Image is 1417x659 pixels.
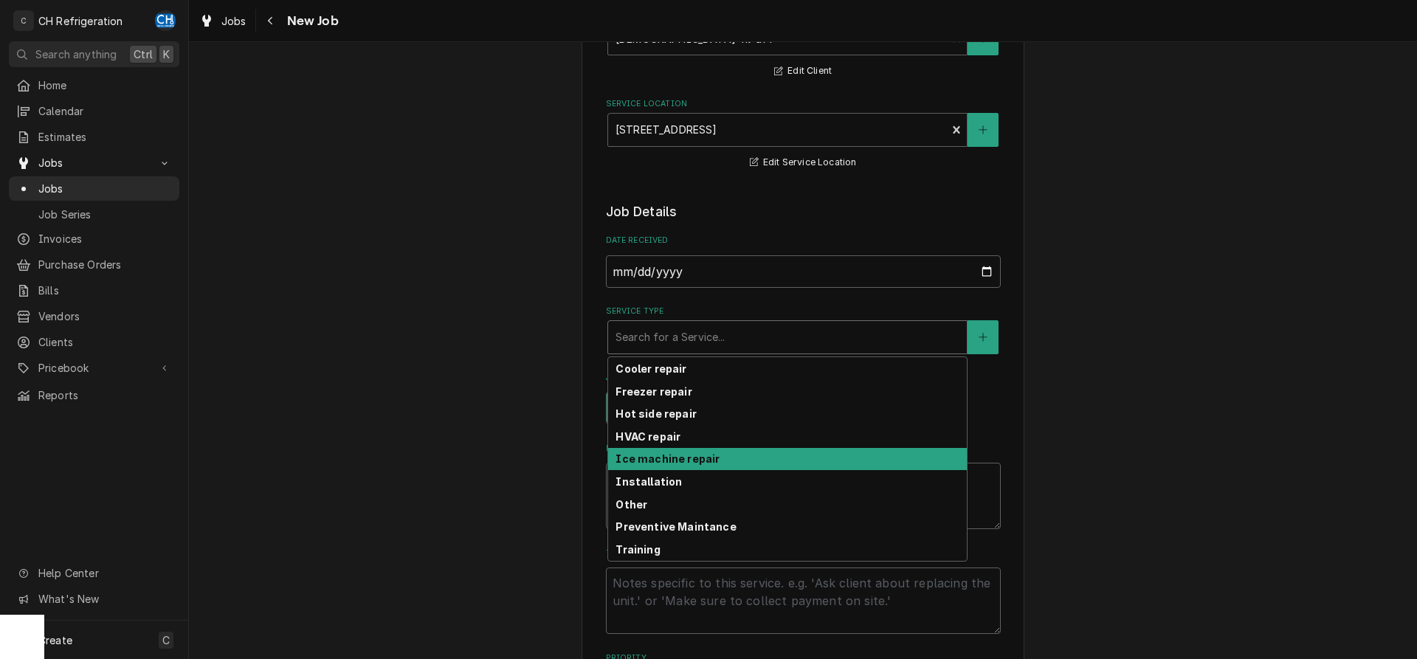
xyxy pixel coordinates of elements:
[979,332,987,342] svg: Create New Service
[9,252,179,277] a: Purchase Orders
[616,385,692,398] strong: Freezer repair
[155,10,176,31] div: CH
[9,278,179,303] a: Bills
[616,430,680,443] strong: HVAC repair
[606,548,1001,559] label: Technician Instructions
[9,99,179,123] a: Calendar
[9,125,179,149] a: Estimates
[38,634,72,646] span: Create
[134,46,153,62] span: Ctrl
[38,129,172,145] span: Estimates
[162,632,170,648] span: C
[9,41,179,67] button: Search anythingCtrlK
[38,181,172,196] span: Jobs
[606,372,1001,384] label: Job Type
[968,113,999,147] button: Create New Location
[38,591,170,607] span: What's New
[38,283,172,298] span: Bills
[606,548,1001,634] div: Technician Instructions
[38,155,150,170] span: Jobs
[9,151,179,175] a: Go to Jobs
[155,10,176,31] div: Chris Hiraga's Avatar
[221,13,246,29] span: Jobs
[38,360,150,376] span: Pricebook
[616,520,736,533] strong: Preventive Maintance
[606,235,1001,246] label: Date Received
[38,207,172,222] span: Job Series
[606,372,1001,424] div: Job Type
[9,356,179,380] a: Go to Pricebook
[38,308,172,324] span: Vendors
[979,125,987,135] svg: Create New Location
[9,330,179,354] a: Clients
[9,561,179,585] a: Go to Help Center
[606,306,1001,353] div: Service Type
[35,46,117,62] span: Search anything
[748,153,859,172] button: Edit Service Location
[606,235,1001,287] div: Date Received
[9,227,179,251] a: Invoices
[38,77,172,93] span: Home
[163,46,170,62] span: K
[606,7,1001,80] div: Client
[616,362,686,375] strong: Cooler repair
[38,257,172,272] span: Purchase Orders
[9,202,179,227] a: Job Series
[9,587,179,611] a: Go to What's New
[606,306,1001,317] label: Service Type
[38,231,172,246] span: Invoices
[606,443,1001,455] label: Reason For Call
[9,73,179,97] a: Home
[772,62,834,80] button: Edit Client
[38,565,170,581] span: Help Center
[606,255,1001,288] input: yyyy-mm-dd
[616,543,660,556] strong: Training
[616,475,682,488] strong: Installation
[13,10,34,31] div: C
[606,98,1001,110] label: Service Location
[968,320,999,354] button: Create New Service
[616,407,696,420] strong: Hot side repair
[38,13,123,29] div: CH Refrigeration
[283,11,339,31] span: New Job
[606,98,1001,171] div: Service Location
[9,304,179,328] a: Vendors
[38,103,172,119] span: Calendar
[38,387,172,403] span: Reports
[616,452,720,465] strong: Ice machine repair
[9,383,179,407] a: Reports
[259,9,283,32] button: Navigate back
[606,443,1001,529] div: Reason For Call
[193,9,252,33] a: Jobs
[606,202,1001,221] legend: Job Details
[9,176,179,201] a: Jobs
[38,334,172,350] span: Clients
[616,498,647,511] strong: Other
